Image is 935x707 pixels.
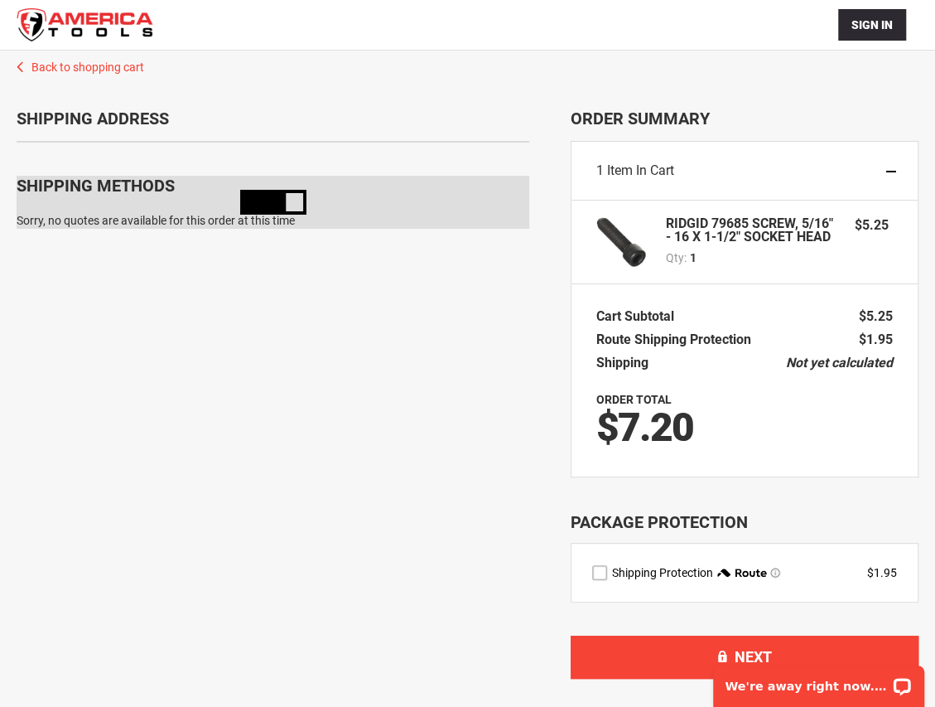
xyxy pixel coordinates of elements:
[859,308,893,324] span: $5.25
[859,332,893,347] span: $1.95
[571,636,918,679] button: Next
[838,9,906,41] button: Sign In
[240,190,306,215] img: Loading...
[690,249,696,266] span: 1
[596,328,759,351] th: Route Shipping Protection
[612,566,713,579] span: Shipping Protection
[596,217,646,267] img: RIDGID 79685 SCREW, 5/16" - 16 X 1-1/2" SOCKET HEAD
[17,109,529,128] div: Shipping Address
[596,355,648,370] span: Shipping
[17,8,153,41] img: America Tools
[571,511,918,535] div: Package Protection
[592,564,897,581] div: route shipping protection selector element
[596,162,604,178] span: 1
[702,655,935,707] iframe: LiveChat chat widget
[596,305,682,328] th: Cart Subtotal
[851,18,893,31] span: Sign In
[596,393,672,406] strong: Order Total
[666,217,838,244] strong: RIDGID 79685 SCREW, 5/16" - 16 X 1-1/2" SOCKET HEAD
[607,162,674,178] span: Item in Cart
[770,568,780,578] span: Learn more
[867,564,897,581] div: $1.95
[17,8,153,41] a: store logo
[735,648,772,666] span: Next
[596,404,693,451] span: $7.20
[571,109,918,128] span: Order Summary
[855,217,889,233] span: $5.25
[666,251,684,264] span: Qty
[786,355,893,370] span: Not yet calculated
